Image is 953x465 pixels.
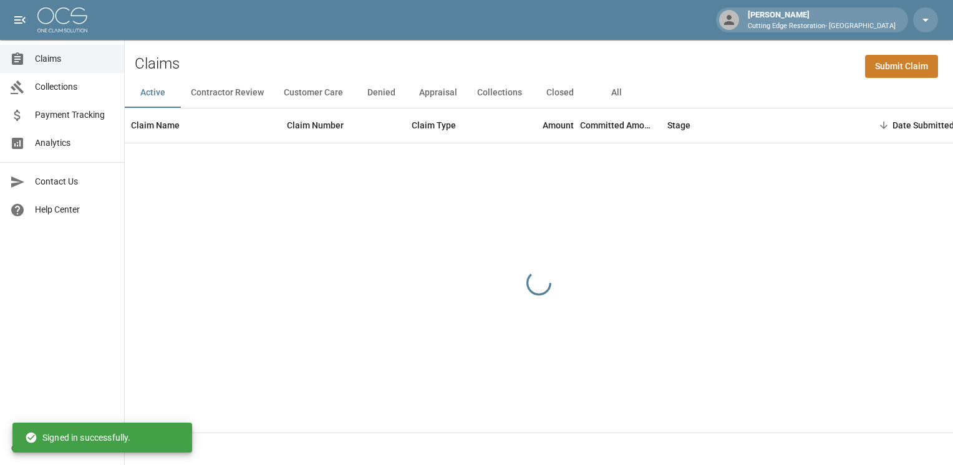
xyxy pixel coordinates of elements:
h2: Claims [135,55,180,73]
button: All [588,78,644,108]
div: Claim Name [125,108,281,143]
span: Payment Tracking [35,108,114,122]
button: Denied [353,78,409,108]
p: Cutting Edge Restoration- [GEOGRAPHIC_DATA] [748,21,896,32]
button: Collections [467,78,532,108]
div: dynamic tabs [125,78,953,108]
button: Customer Care [274,78,353,108]
div: Committed Amount [580,108,661,143]
div: Claim Number [287,108,344,143]
div: Amount [543,108,574,143]
div: Amount [499,108,580,143]
div: © 2025 One Claim Solution [11,442,113,454]
div: Claim Name [131,108,180,143]
div: Stage [667,108,690,143]
img: ocs-logo-white-transparent.png [37,7,87,32]
span: Collections [35,80,114,93]
span: Contact Us [35,175,114,188]
span: Analytics [35,137,114,150]
button: Active [125,78,181,108]
button: Closed [532,78,588,108]
div: Claim Type [412,108,456,143]
div: Claim Number [281,108,405,143]
button: Appraisal [409,78,467,108]
div: Signed in successfully. [25,426,130,449]
button: open drawer [7,7,32,32]
a: Submit Claim [865,55,938,78]
span: Help Center [35,203,114,216]
div: Stage [661,108,848,143]
div: [PERSON_NAME] [743,9,901,31]
span: Claims [35,52,114,65]
button: Sort [875,117,893,134]
div: Committed Amount [580,108,655,143]
div: Claim Type [405,108,499,143]
button: Contractor Review [181,78,274,108]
